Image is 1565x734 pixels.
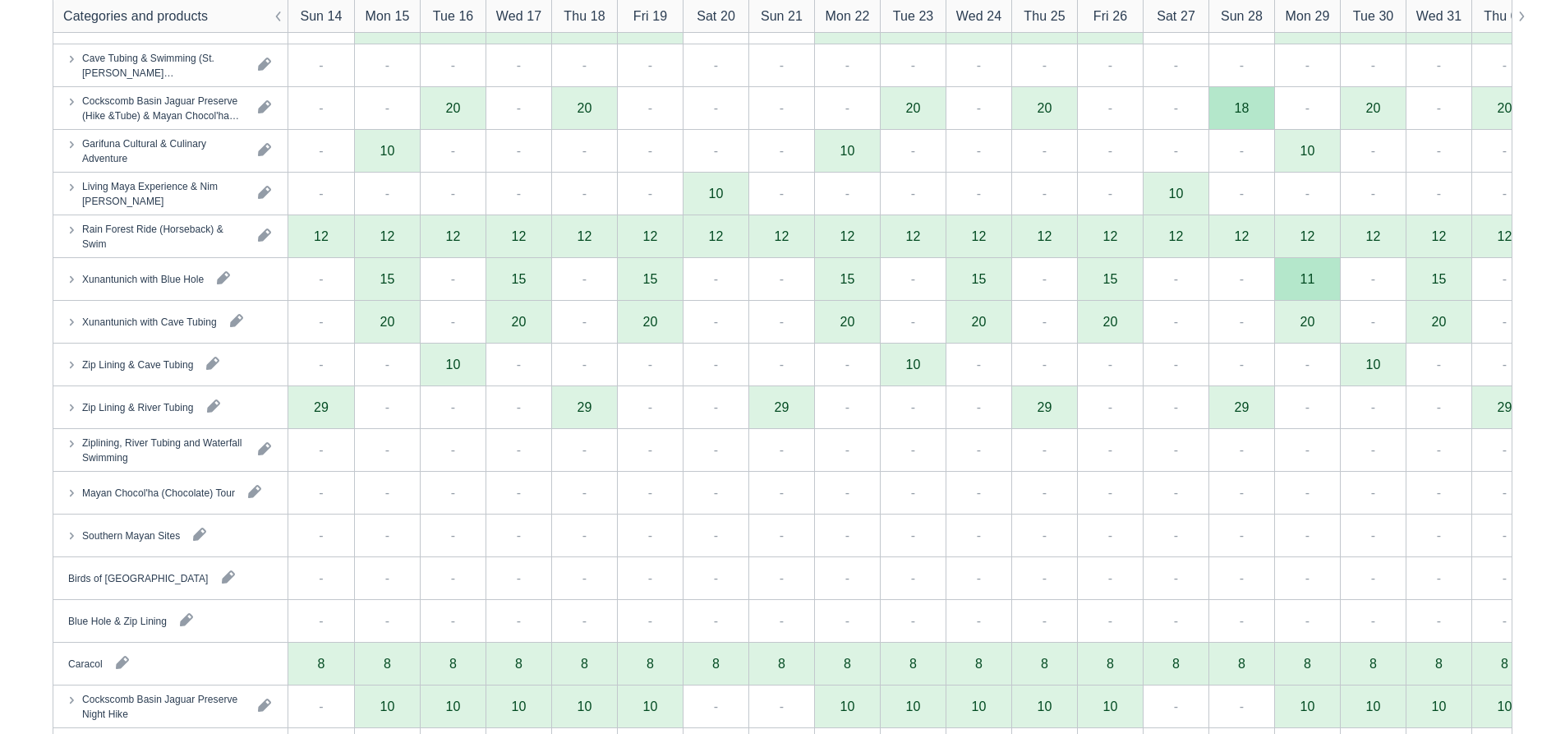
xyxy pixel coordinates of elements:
div: 8 [683,643,748,686]
div: Thu 01 [1484,7,1525,26]
div: 8 [581,657,588,670]
div: - [582,440,587,459]
div: - [517,440,521,459]
div: 8 [1274,643,1340,686]
div: 8 [844,657,851,670]
div: - [1437,440,1441,459]
div: 8 [880,643,946,686]
div: - [648,183,652,203]
div: - [911,55,915,75]
div: - [1437,397,1441,417]
div: - [1240,269,1244,289]
div: - [1174,397,1178,417]
div: Sun 21 [761,7,803,26]
div: - [319,482,323,502]
div: 29 [314,400,329,413]
div: Fri 19 [633,7,667,26]
div: - [780,482,784,502]
div: 8 [909,657,917,670]
div: - [319,525,323,545]
div: - [911,183,915,203]
div: 10 [380,144,395,157]
div: 10 [840,144,855,157]
div: 8 [449,657,457,670]
div: - [517,55,521,75]
div: 20 [906,101,921,114]
div: - [977,55,981,75]
div: - [1240,440,1244,459]
div: Categories and products [63,7,208,26]
div: - [1371,183,1375,203]
div: - [780,98,784,118]
div: Mayan Chocol'ha (Chocolate) Tour [82,485,235,500]
div: - [517,354,521,374]
div: Garifuna Cultural & Culinary Adventure [82,136,245,165]
div: - [1043,525,1047,545]
div: - [385,183,389,203]
div: 10 [1169,187,1184,200]
div: - [1437,98,1441,118]
div: - [582,482,587,502]
div: 8 [814,643,880,686]
div: 8 [1077,643,1143,686]
div: - [911,141,915,160]
div: - [385,440,389,459]
div: - [1043,312,1047,331]
div: 8 [318,657,325,670]
div: 20 [840,315,855,328]
div: 10 [1366,358,1381,371]
div: 8 [551,643,617,686]
div: - [1043,269,1047,289]
div: - [1108,482,1112,502]
div: - [1371,312,1375,331]
div: - [780,183,784,203]
div: - [1174,354,1178,374]
div: 29 [578,400,592,413]
div: - [648,141,652,160]
div: - [385,397,389,417]
div: - [911,397,915,417]
div: 12 [314,229,329,242]
div: - [1240,525,1244,545]
div: - [582,55,587,75]
div: - [1043,183,1047,203]
div: - [714,482,718,502]
div: 12 [1432,229,1447,242]
div: - [1371,141,1375,160]
div: - [1174,55,1178,75]
div: Tue 30 [1353,7,1394,26]
div: - [1174,440,1178,459]
div: - [517,525,521,545]
div: Sun 14 [300,7,342,26]
div: Zip Lining & River Tubing [82,399,194,414]
div: 12 [1366,229,1381,242]
div: 8 [617,643,683,686]
div: 12 [512,229,527,242]
div: - [1305,440,1310,459]
div: - [582,183,587,203]
div: - [582,525,587,545]
div: 8 [515,657,522,670]
div: - [1437,141,1441,160]
div: - [648,397,652,417]
div: 12 [1038,229,1052,242]
div: 20 [1366,101,1381,114]
div: 20 [1498,101,1512,114]
div: 29 [1498,400,1512,413]
div: - [845,482,849,502]
div: - [648,98,652,118]
div: Living Maya Experience & Nim [PERSON_NAME] [82,178,245,208]
div: - [1503,55,1507,75]
div: 12 [775,229,789,242]
div: Sun 28 [1221,7,1263,26]
div: - [1305,55,1310,75]
div: - [845,183,849,203]
div: 8 [647,657,654,670]
div: 8 [1143,643,1208,686]
div: 8 [1172,657,1180,670]
div: - [977,141,981,160]
div: 20 [578,101,592,114]
div: - [1305,525,1310,545]
div: - [911,482,915,502]
div: - [319,440,323,459]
